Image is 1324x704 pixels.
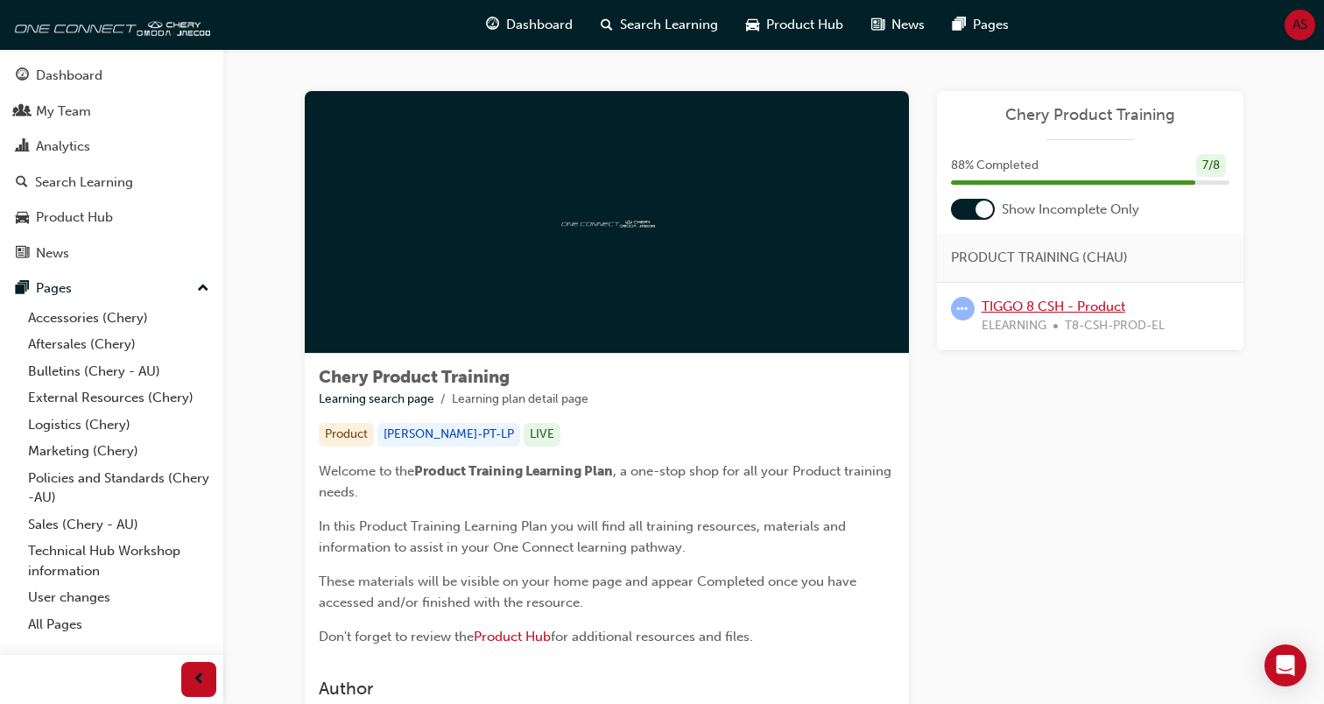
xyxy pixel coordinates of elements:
button: Pages [7,272,216,305]
h3: Author [319,679,895,699]
img: oneconnect [9,7,210,42]
span: In this Product Training Learning Plan you will find all training resources, materials and inform... [319,518,849,555]
div: My Team [36,102,91,122]
a: Analytics [7,130,216,163]
span: guage-icon [16,68,29,84]
a: Chery Product Training [951,105,1229,125]
a: news-iconNews [857,7,939,43]
span: pages-icon [16,281,29,297]
span: car-icon [16,210,29,226]
span: Product Training Learning Plan [414,463,613,479]
span: guage-icon [486,14,499,36]
div: Search Learning [35,172,133,193]
span: up-icon [197,278,209,300]
span: Pages [973,15,1009,35]
span: Don't forget to review the [319,629,474,644]
span: T8-CSH-PROD-EL [1065,316,1165,336]
span: Welcome to the [319,463,414,479]
div: LIVE [524,423,560,447]
a: car-iconProduct Hub [732,7,857,43]
span: news-icon [871,14,884,36]
div: News [36,243,69,264]
a: All Pages [21,611,216,638]
span: , a one-stop shop for all your Product training needs. [319,463,895,500]
div: 7 / 8 [1196,154,1226,178]
span: ELEARNING [982,316,1046,336]
a: Policies and Standards (Chery -AU) [21,465,216,511]
span: learningRecordVerb_ATTEMPT-icon [951,297,975,320]
span: chart-icon [16,139,29,155]
div: Product [319,423,374,447]
div: Pages [36,278,72,299]
span: These materials will be visible on your home page and appear Completed once you have accessed and... [319,574,860,610]
span: car-icon [746,14,759,36]
img: oneconnect [559,214,655,230]
a: Bulletins (Chery - AU) [21,358,216,385]
div: [PERSON_NAME]-PT-LP [377,423,520,447]
span: Search Learning [620,15,718,35]
span: for additional resources and files. [551,629,753,644]
span: prev-icon [193,669,206,691]
a: Learning search page [319,391,434,406]
a: pages-iconPages [939,7,1023,43]
a: Aftersales (Chery) [21,331,216,358]
span: AS [1292,15,1307,35]
div: Open Intercom Messenger [1264,644,1306,686]
span: search-icon [16,175,28,191]
a: TIGGO 8 CSH - Product [982,299,1125,314]
a: News [7,237,216,270]
button: AS [1285,10,1315,40]
a: Search Learning [7,166,216,199]
a: User changes [21,584,216,611]
div: Dashboard [36,66,102,86]
a: Product Hub [7,201,216,234]
a: guage-iconDashboard [472,7,587,43]
a: Technical Hub Workshop information [21,538,216,584]
span: search-icon [601,14,613,36]
a: Product Hub [474,629,551,644]
span: Chery Product Training [319,367,510,387]
span: news-icon [16,246,29,262]
span: Show Incomplete Only [1002,200,1139,220]
button: DashboardMy TeamAnalyticsSearch LearningProduct HubNews [7,56,216,272]
a: Sales (Chery - AU) [21,511,216,539]
a: Dashboard [7,60,216,92]
span: 88 % Completed [951,156,1039,176]
span: pages-icon [953,14,966,36]
a: Accessories (Chery) [21,305,216,332]
li: Learning plan detail page [452,390,588,410]
span: Dashboard [506,15,573,35]
a: My Team [7,95,216,128]
a: Marketing (Chery) [21,438,216,465]
a: search-iconSearch Learning [587,7,732,43]
span: Product Hub [766,15,843,35]
div: Analytics [36,137,90,157]
div: Product Hub [36,208,113,228]
a: Logistics (Chery) [21,412,216,439]
span: News [891,15,925,35]
span: PRODUCT TRAINING (CHAU) [951,248,1128,268]
a: External Resources (Chery) [21,384,216,412]
span: people-icon [16,104,29,120]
